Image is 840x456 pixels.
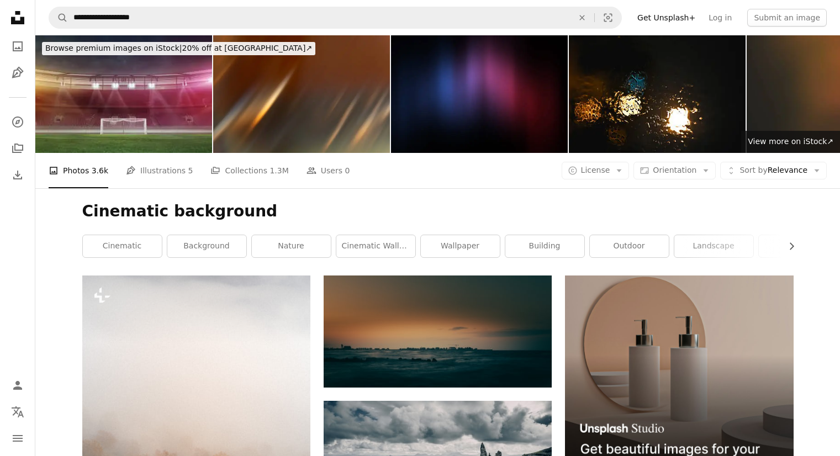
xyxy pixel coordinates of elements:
a: Log in [702,9,738,26]
span: 0 [345,165,350,177]
span: 1.3M [270,165,288,177]
button: Visual search [595,7,621,28]
a: Browse premium images on iStock|20% off at [GEOGRAPHIC_DATA]↗ [35,35,322,62]
span: Sort by [739,166,767,174]
form: Find visuals sitewide [49,7,622,29]
span: View more on iStock ↗ [748,137,833,146]
a: a foggy forest filled with lots of trees [82,442,310,452]
a: background [167,235,246,257]
a: Collections [7,137,29,160]
img: Abstract background [391,35,568,153]
a: outdoor [590,235,669,257]
span: Relevance [739,165,807,176]
a: blue ocean during dawn [324,326,552,336]
a: Download History [7,164,29,186]
span: Browse premium images on iStock | [45,44,182,52]
a: cinematic wallpaper [336,235,415,257]
img: defocused color overlay lens flare golden rays [213,35,390,153]
a: Log in / Sign up [7,374,29,396]
img: blue ocean during dawn [324,275,552,388]
button: Menu [7,427,29,449]
a: View more on iStock↗ [741,131,840,153]
a: Illustrations 5 [126,153,193,188]
a: Illustrations [7,62,29,84]
a: Collections 1.3M [210,153,288,188]
a: building [505,235,584,257]
button: scroll list to the right [781,235,794,257]
span: Orientation [653,166,696,174]
span: License [581,166,610,174]
button: Search Unsplash [49,7,68,28]
a: Photos [7,35,29,57]
img: Goalpost stands in spotlight, quiet stadium surrounded by darkness and glowing halo of light, wai... [35,35,212,153]
span: 5 [188,165,193,177]
button: Submit an image [747,9,827,26]
a: Explore [7,111,29,133]
a: cinematic [83,235,162,257]
button: Clear [570,7,594,28]
button: License [562,162,630,179]
a: landscape [674,235,753,257]
img: Rain falling on glass at night creating a bokeh effect with city lights [569,35,746,153]
span: 20% off at [GEOGRAPHIC_DATA] ↗ [45,44,312,52]
button: Orientation [633,162,716,179]
button: Language [7,401,29,423]
a: wallpaper [421,235,500,257]
a: Get Unsplash+ [631,9,702,26]
h1: Cinematic background [82,202,794,221]
a: nature [252,235,331,257]
a: old [759,235,838,257]
button: Sort byRelevance [720,162,827,179]
a: Users 0 [307,153,350,188]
